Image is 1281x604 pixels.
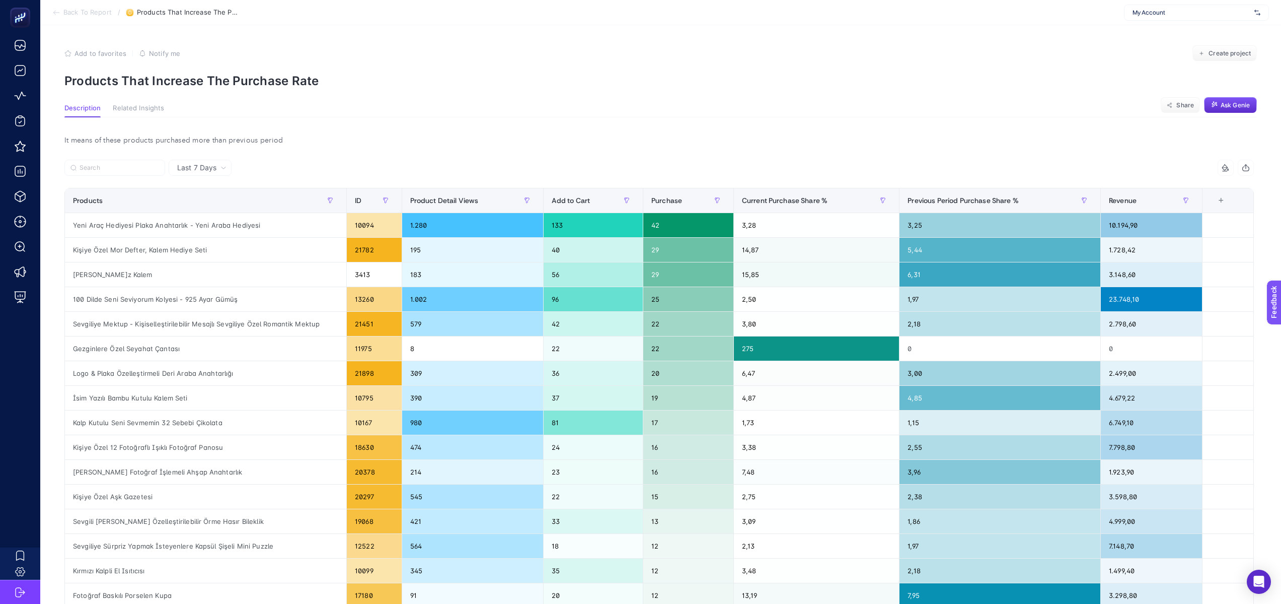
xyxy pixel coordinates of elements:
[544,337,643,361] div: 22
[643,559,733,583] div: 12
[73,196,103,205] span: Products
[643,238,733,262] div: 29
[899,509,1100,533] div: 1,86
[734,361,899,385] div: 6,47
[65,262,346,287] div: [PERSON_NAME]z Kalem
[544,485,643,509] div: 22
[347,534,402,558] div: 12522
[56,133,1262,148] div: It means of these products purchased more than previous period
[402,312,543,336] div: 579
[899,435,1100,459] div: 2,55
[899,386,1100,410] div: 4,85
[6,3,38,11] span: Feedback
[113,104,164,117] button: Related Insights
[544,312,643,336] div: 42
[402,337,543,361] div: 8
[1101,534,1202,558] div: 7.148,70
[402,485,543,509] div: 545
[643,411,733,435] div: 17
[139,49,180,57] button: Notify me
[64,104,101,117] button: Description
[544,287,643,311] div: 96
[899,361,1100,385] div: 3,00
[402,460,543,484] div: 214
[1101,337,1202,361] div: 0
[899,287,1100,311] div: 1,97
[1101,213,1202,237] div: 10.194,90
[347,386,402,410] div: 10795
[65,411,346,435] div: Kalp Kutulu Seni Sevmemin 32 Sebebi Çikolata
[643,213,733,237] div: 42
[643,435,733,459] div: 16
[347,485,402,509] div: 20297
[65,509,346,533] div: Sevgili [PERSON_NAME] Özelleştirilebilir Örme Hasır Bileklik
[1254,8,1260,18] img: svg%3e
[402,509,543,533] div: 421
[402,386,543,410] div: 390
[643,509,733,533] div: 13
[177,163,216,173] span: Last 7 Days
[1101,509,1202,533] div: 4.999,00
[1221,101,1250,109] span: Ask Genie
[899,559,1100,583] div: 2,18
[113,104,164,112] span: Related Insights
[544,460,643,484] div: 23
[65,361,346,385] div: Logo & Plaka Özelleştirmeli Deri Araba Anahtarlığı
[643,386,733,410] div: 19
[734,238,899,262] div: 14,87
[355,196,361,205] span: ID
[734,460,899,484] div: 7,48
[544,361,643,385] div: 36
[347,287,402,311] div: 13260
[1101,485,1202,509] div: 3.598,80
[1101,262,1202,287] div: 3.148,60
[347,262,402,287] div: 3413
[734,213,899,237] div: 3,28
[734,485,899,509] div: 2,75
[347,411,402,435] div: 10167
[1176,101,1194,109] span: Share
[65,485,346,509] div: Kişiye Özel Aşk Gazetesi
[544,509,643,533] div: 33
[544,435,643,459] div: 24
[118,8,120,16] span: /
[347,213,402,237] div: 10094
[402,559,543,583] div: 345
[643,312,733,336] div: 22
[544,559,643,583] div: 35
[347,361,402,385] div: 21898
[734,534,899,558] div: 2,13
[65,559,346,583] div: Kırmızı Kalpli El Isıtıcısı
[1204,97,1257,113] button: Ask Genie
[64,49,126,57] button: Add to favorites
[544,386,643,410] div: 37
[544,262,643,287] div: 56
[643,287,733,311] div: 25
[347,509,402,533] div: 19068
[1247,570,1271,594] div: Open Intercom Messenger
[1211,196,1219,219] div: 8 items selected
[643,460,733,484] div: 16
[1101,287,1202,311] div: 23.748,10
[402,534,543,558] div: 564
[65,287,346,311] div: 100 Dilde Seni Seviyorum Kolyesi - 925 Ayar Gümüş
[402,411,543,435] div: 980
[1101,435,1202,459] div: 7.798,80
[734,262,899,287] div: 15,85
[734,287,899,311] div: 2,50
[63,9,112,17] span: Back To Report
[899,337,1100,361] div: 0
[643,262,733,287] div: 29
[410,196,479,205] span: Product Detail Views
[402,361,543,385] div: 309
[347,460,402,484] div: 20378
[1212,196,1231,205] div: +
[734,559,899,583] div: 3,48
[734,509,899,533] div: 3,09
[65,337,346,361] div: Gezginlere Özel Seyahat Çantası
[1101,238,1202,262] div: 1.728,42
[899,312,1100,336] div: 2,18
[402,287,543,311] div: 1.002
[65,238,346,262] div: Kişiye Özel Mor Defter, Kalem Hediye Seti
[899,411,1100,435] div: 1,15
